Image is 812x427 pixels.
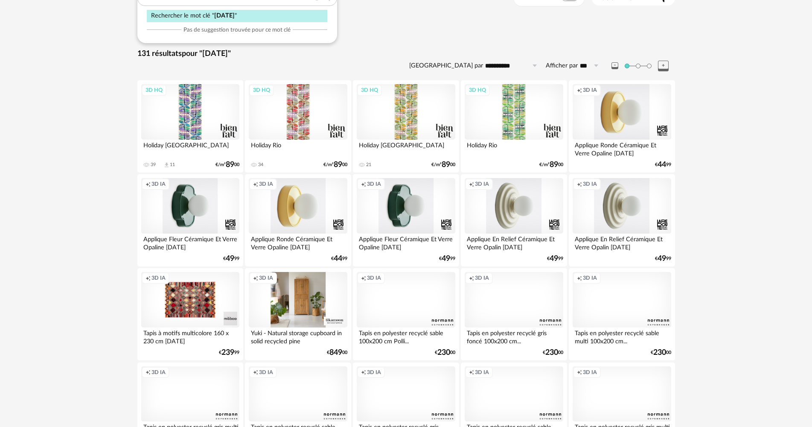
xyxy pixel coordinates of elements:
span: Creation icon [146,275,151,281]
div: Holiday Rio [249,140,347,157]
div: € 99 [219,350,239,356]
span: Creation icon [577,181,582,187]
div: 3D HQ [142,85,166,96]
label: Afficher par [546,62,578,70]
div: Tapis en polyester recyclé sable multi 100x200 cm... [573,328,671,345]
span: 230 [437,350,450,356]
div: € 00 [651,350,671,356]
span: 3D IA [259,181,273,187]
span: 3D IA [367,181,381,187]
div: Tapis à motifs multicolore 160 x 230 cm [DATE] [141,328,239,345]
a: 3D HQ Holiday Rio €/m²8900 [461,80,567,173]
span: 89 [442,162,450,168]
span: Creation icon [253,275,258,281]
span: Creation icon [577,369,582,376]
span: Creation icon [577,275,582,281]
div: Holiday [GEOGRAPHIC_DATA] [357,140,455,157]
span: 3D IA [259,275,273,281]
span: 44 [334,256,342,262]
a: Creation icon 3D IA Tapis en polyester recyclé gris foncé 100x200 cm... €23000 [461,268,567,360]
div: € 99 [655,162,671,168]
div: Rechercher le mot clé " " [147,10,327,22]
div: 39 [151,162,156,168]
div: Applique Fleur Céramique Et Verre Opaline [DATE] [357,234,455,251]
span: 230 [545,350,558,356]
div: € 99 [547,256,563,262]
div: Applique Fleur Céramique Et Verre Opaline [DATE] [141,234,239,251]
span: 3D IA [475,181,489,187]
div: €/m² 00 [215,162,239,168]
span: pour "[DATE]" [182,50,231,58]
a: Creation icon 3D IA Tapis à motifs multicolore 160 x 230 cm [DATE] €23999 [137,268,243,360]
span: 89 [550,162,558,168]
div: € 99 [223,256,239,262]
span: Creation icon [469,275,474,281]
span: 3D IA [583,275,597,281]
div: 3D HQ [249,85,274,96]
div: €/m² 00 [431,162,455,168]
a: Creation icon 3D IA Applique En Relief Céramique Et Verre Opalin [DATE] €4999 [569,174,675,266]
div: 131 résultats [137,49,675,59]
span: Creation icon [469,181,474,187]
span: 44 [658,162,666,168]
div: Applique En Relief Céramique Et Verre Opalin [DATE] [465,234,563,251]
span: Creation icon [361,181,366,187]
div: Yuki - Natural storage cupboard in solid recycled pine [249,328,347,345]
div: Holiday [GEOGRAPHIC_DATA] [141,140,239,157]
span: 89 [226,162,234,168]
span: 3D IA [259,369,273,376]
span: 49 [226,256,234,262]
div: Applique Ronde Céramique Et Verre Opaline [DATE] [249,234,347,251]
div: € 00 [327,350,347,356]
span: 3D IA [475,275,489,281]
div: Holiday Rio [465,140,563,157]
a: Creation icon 3D IA Applique En Relief Céramique Et Verre Opalin [DATE] €4999 [461,174,567,266]
label: [GEOGRAPHIC_DATA] par [409,62,483,70]
span: Download icon [163,162,170,168]
div: € 99 [331,256,347,262]
span: Creation icon [361,275,366,281]
div: 3D HQ [465,85,490,96]
span: 49 [442,256,450,262]
span: Creation icon [469,369,474,376]
a: 3D HQ Holiday [GEOGRAPHIC_DATA] 39 Download icon 11 €/m²8900 [137,80,243,173]
a: Creation icon 3D IA Applique Ronde Céramique Et Verre Opaline [DATE] €4499 [569,80,675,173]
span: 230 [653,350,666,356]
div: 34 [258,162,263,168]
div: Tapis en polyester recyclé sable 100x200 cm Polli... [357,328,455,345]
div: Tapis en polyester recyclé gris foncé 100x200 cm... [465,328,563,345]
div: Applique En Relief Céramique Et Verre Opalin [DATE] [573,234,671,251]
span: 3D IA [583,181,597,187]
span: 3D IA [583,87,597,94]
span: 3D IA [583,369,597,376]
span: 239 [221,350,234,356]
span: 3D IA [367,369,381,376]
span: Creation icon [253,369,258,376]
span: [DATE] [214,12,235,19]
span: 49 [658,256,666,262]
a: Creation icon 3D IA Applique Fleur Céramique Et Verre Opaline [DATE] €4999 [353,174,459,266]
span: Creation icon [577,87,582,94]
span: 89 [334,162,342,168]
div: € 00 [435,350,455,356]
div: Applique Ronde Céramique Et Verre Opaline [DATE] [573,140,671,157]
span: Creation icon [146,181,151,187]
div: € 00 [543,350,563,356]
span: 849 [329,350,342,356]
a: 3D HQ Holiday [GEOGRAPHIC_DATA] 21 €/m²8900 [353,80,459,173]
span: Creation icon [146,369,151,376]
div: €/m² 00 [323,162,347,168]
span: Pas de suggestion trouvée pour ce mot clé [183,26,291,34]
a: Creation icon 3D IA Applique Ronde Céramique Et Verre Opaline [DATE] €4499 [245,174,351,266]
span: 3D IA [151,181,166,187]
div: 3D HQ [357,85,382,96]
a: Creation icon 3D IA Tapis en polyester recyclé sable multi 100x200 cm... €23000 [569,268,675,360]
span: Creation icon [253,181,258,187]
span: 3D IA [151,369,166,376]
a: Creation icon 3D IA Applique Fleur Céramique Et Verre Opaline [DATE] €4999 [137,174,243,266]
span: 3D IA [475,369,489,376]
div: €/m² 00 [539,162,563,168]
div: 21 [366,162,371,168]
div: 11 [170,162,175,168]
a: 3D HQ Holiday Rio 34 €/m²8900 [245,80,351,173]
